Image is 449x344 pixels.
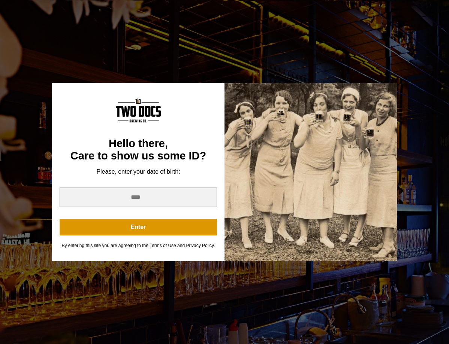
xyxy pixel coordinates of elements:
[60,219,217,235] button: Enter
[60,188,217,207] input: year
[116,98,161,122] img: Content Logo
[60,168,217,176] div: Please, enter your date of birth:
[60,137,217,162] div: Hello there, Care to show us some ID?
[60,243,217,249] div: By entering this site you are agreeing to the Terms of Use and Privacy Policy.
